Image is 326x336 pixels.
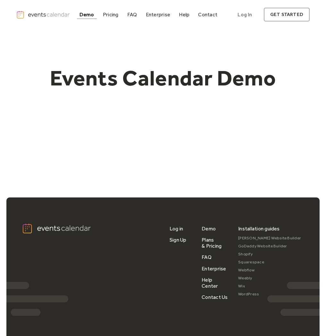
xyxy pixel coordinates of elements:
[238,250,301,258] a: Shopify
[170,234,187,245] a: Sign Up
[238,258,301,266] a: Squarespace
[238,223,280,234] div: Installation guides
[100,10,121,19] a: Pricing
[202,234,228,252] a: Plans & Pricing
[16,11,71,19] a: home
[238,282,301,290] a: Wix
[202,292,228,303] a: Contact Us
[231,8,258,21] a: Log In
[238,290,301,298] a: WordPress
[40,65,286,91] h1: Events Calendar Demo
[125,10,140,19] a: FAQ
[146,13,170,16] div: Enterprise
[238,274,301,282] a: Weebly
[77,10,97,19] a: Demo
[202,263,226,274] a: Enterprise
[202,274,228,292] a: Help Center
[79,13,94,16] div: Demo
[196,10,220,19] a: Contact
[238,234,301,242] a: [PERSON_NAME] Website Builder
[238,266,301,274] a: Webflow
[202,252,212,263] a: FAQ
[143,10,173,19] a: Enterprise
[127,13,137,16] div: FAQ
[264,8,310,21] a: get started
[176,10,192,19] a: Help
[198,13,217,16] div: Contact
[202,223,216,234] a: Demo
[179,13,189,16] div: Help
[170,223,183,234] a: Log in
[103,13,119,16] div: Pricing
[238,242,301,250] a: GoDaddy Website Builder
